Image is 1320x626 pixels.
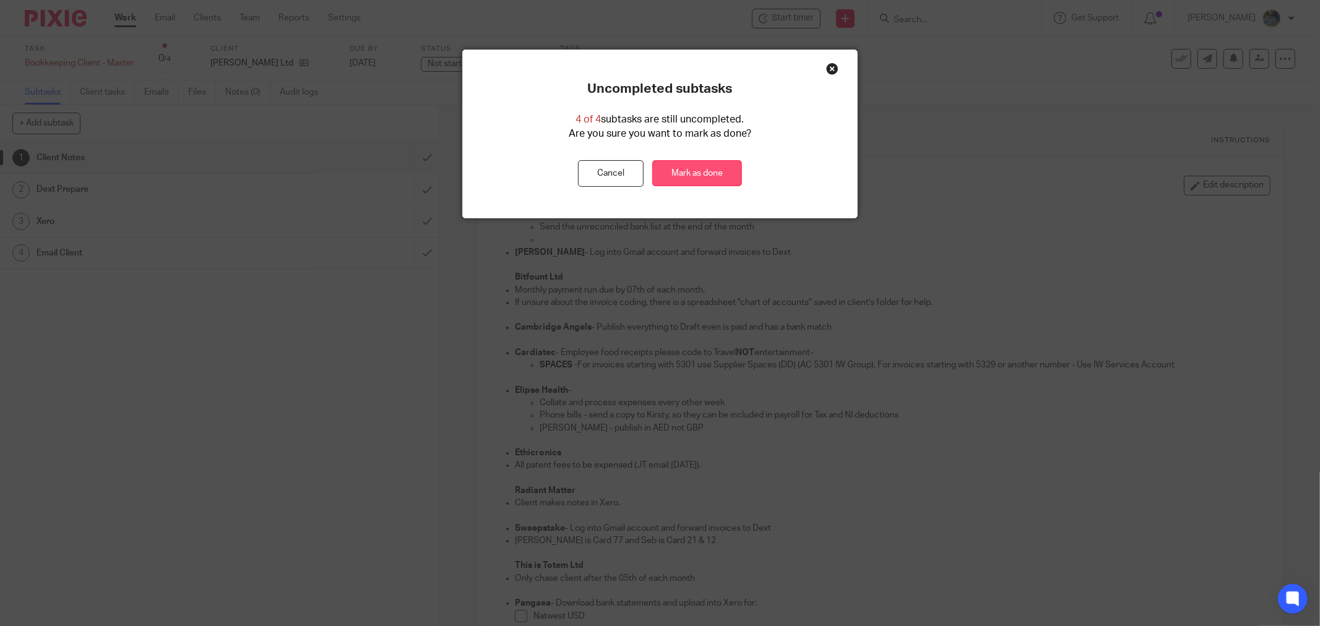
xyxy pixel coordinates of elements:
[569,127,751,141] p: Are you sure you want to mark as done?
[652,160,742,187] a: Mark as done
[578,160,644,187] button: Cancel
[826,62,839,75] div: Close this dialog window
[576,114,601,124] span: 4 of 4
[576,113,744,127] p: subtasks are still uncompleted.
[587,81,732,97] p: Uncompleted subtasks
